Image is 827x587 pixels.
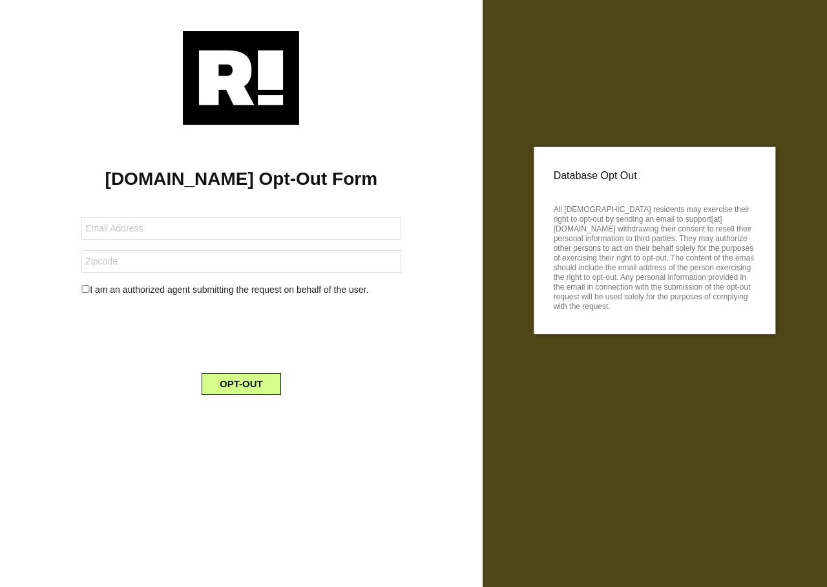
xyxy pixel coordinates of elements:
[554,166,756,186] p: Database Opt Out
[81,250,401,273] input: Zipcode
[143,307,339,358] iframe: reCAPTCHA
[81,217,401,240] input: Email Address
[202,373,281,395] button: OPT-OUT
[19,168,463,190] h1: [DOMAIN_NAME] Opt-Out Form
[72,283,410,297] div: I am an authorized agent submitting the request on behalf of the user.
[554,201,756,312] p: All [DEMOGRAPHIC_DATA] residents may exercise their right to opt-out by sending an email to suppo...
[183,31,299,125] img: Retention.com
